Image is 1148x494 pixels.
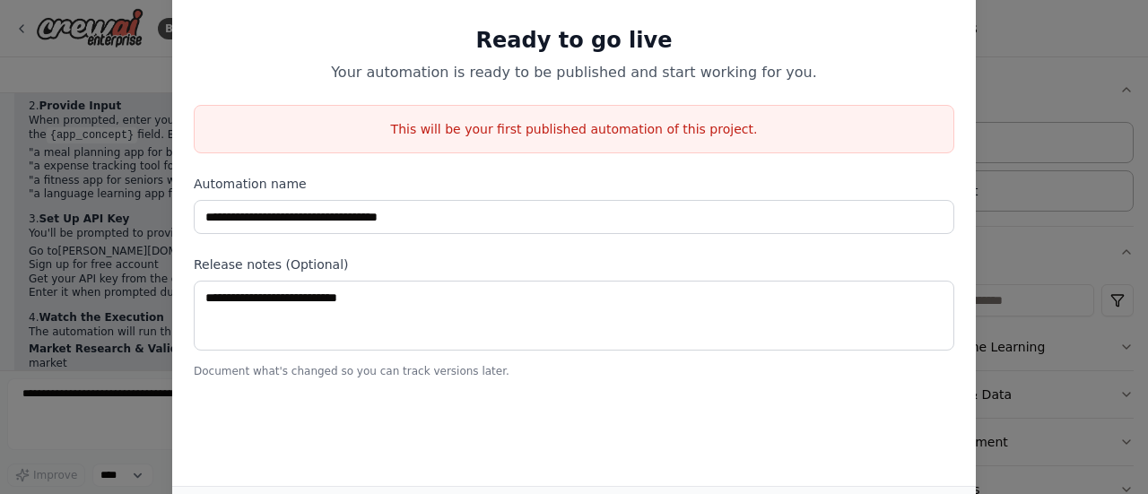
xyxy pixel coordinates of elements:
[194,26,954,55] h1: Ready to go live
[194,256,954,273] label: Release notes (Optional)
[194,175,954,193] label: Automation name
[194,62,954,83] p: Your automation is ready to be published and start working for you.
[195,120,953,138] p: This will be your first published automation of this project.
[194,364,954,378] p: Document what's changed so you can track versions later.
